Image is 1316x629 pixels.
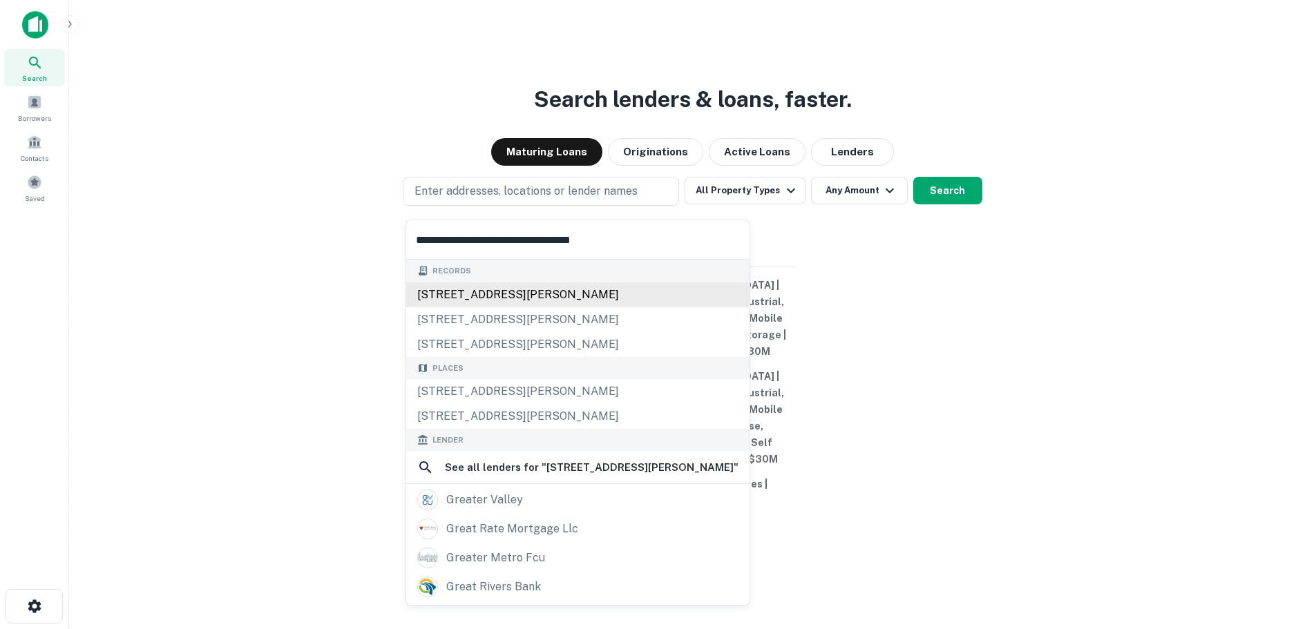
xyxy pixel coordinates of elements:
[406,282,750,307] div: [STREET_ADDRESS][PERSON_NAME]
[406,332,750,357] div: [STREET_ADDRESS][PERSON_NAME]
[446,490,523,510] div: greater valley
[432,265,471,277] span: Records
[446,577,541,597] div: great rivers bank
[4,49,65,86] a: Search
[811,138,894,166] button: Lenders
[913,177,982,204] button: Search
[22,72,47,84] span: Search
[446,548,545,568] div: greater metro fcu
[418,577,437,597] img: picture
[418,548,437,568] img: picture
[4,129,65,166] a: Contacts
[1247,519,1316,585] iframe: Chat Widget
[406,572,750,601] a: great rivers bank
[4,89,65,126] a: Borrowers
[418,490,437,510] img: greatervalleycu.org.png
[21,153,48,164] span: Contacts
[22,11,48,39] img: capitalize-icon.png
[406,307,750,332] div: [STREET_ADDRESS][PERSON_NAME]
[406,379,750,404] div: [STREET_ADDRESS][PERSON_NAME]
[25,193,45,204] span: Saved
[432,434,464,446] span: Lender
[445,459,738,476] h6: See all lenders for " [STREET_ADDRESS][PERSON_NAME] "
[608,138,703,166] button: Originations
[406,543,750,572] a: greater metro fcu
[406,404,750,429] div: [STREET_ADDRESS][PERSON_NAME]
[4,169,65,206] a: Saved
[406,485,750,514] a: greater valley
[491,138,602,166] button: Maturing Loans
[418,519,437,539] img: picture
[446,519,578,539] div: great rate mortgage llc
[406,514,750,543] a: great rate mortgage llc
[403,177,679,206] button: Enter addresses, locations or lender names
[432,362,464,374] span: Places
[811,177,908,204] button: Any Amount
[414,183,638,200] p: Enter addresses, locations or lender names
[685,177,805,204] button: All Property Types
[709,138,805,166] button: Active Loans
[534,83,852,116] h3: Search lenders & loans, faster.
[18,113,51,124] span: Borrowers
